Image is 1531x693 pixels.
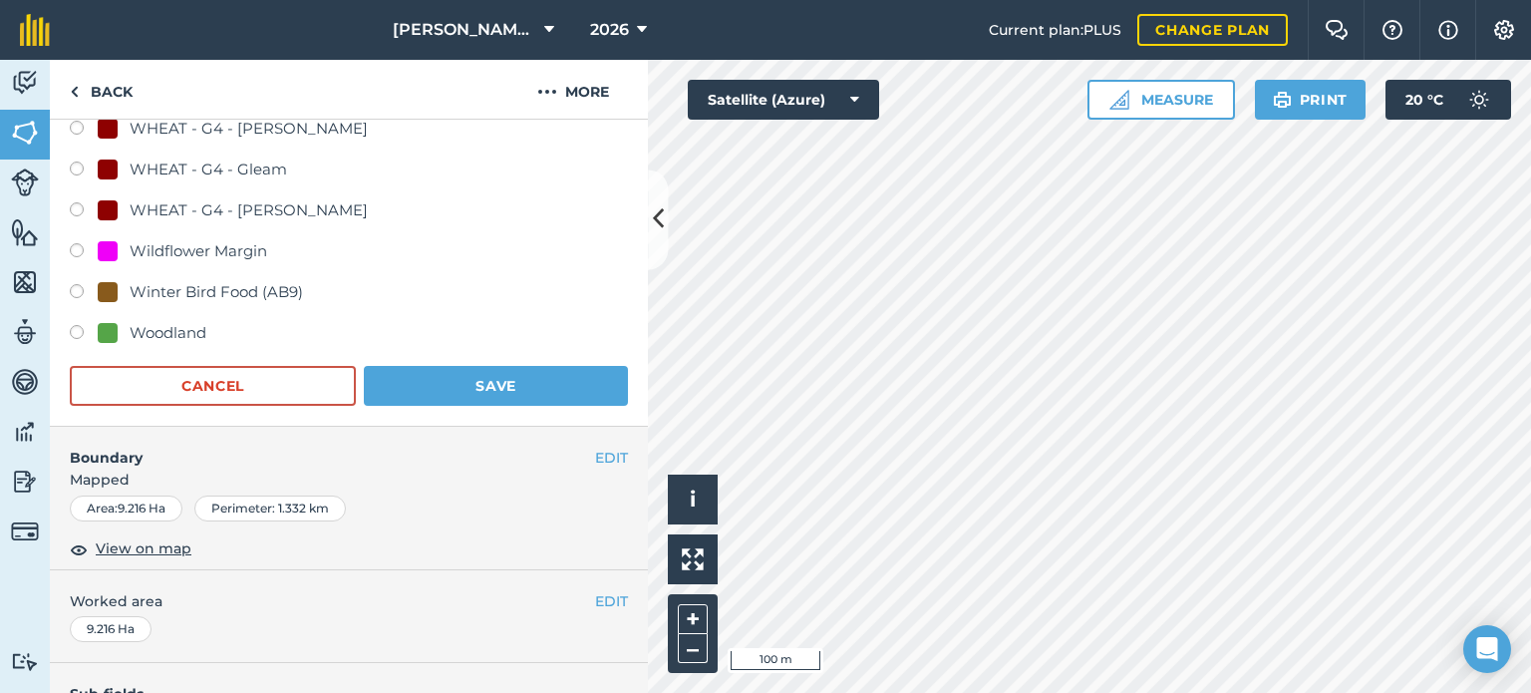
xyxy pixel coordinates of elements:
img: svg+xml;base64,PHN2ZyB4bWxucz0iaHR0cDovL3d3dy53My5vcmcvMjAwMC9zdmciIHdpZHRoPSI1NiIgaGVpZ2h0PSI2MC... [11,217,39,247]
span: Worked area [70,590,628,612]
span: [PERSON_NAME] Hayleys Partnership [393,18,536,42]
img: Four arrows, one pointing top left, one top right, one bottom right and the last bottom left [682,548,704,570]
button: Measure [1087,80,1235,120]
img: svg+xml;base64,PD94bWwgdmVyc2lvbj0iMS4wIiBlbmNvZGluZz0idXRmLTgiPz4KPCEtLSBHZW5lcmF0b3I6IEFkb2JlIE... [11,518,39,545]
img: svg+xml;base64,PHN2ZyB4bWxucz0iaHR0cDovL3d3dy53My5vcmcvMjAwMC9zdmciIHdpZHRoPSI5IiBoZWlnaHQ9IjI0Ii... [70,80,79,104]
button: Print [1255,80,1367,120]
img: svg+xml;base64,PHN2ZyB4bWxucz0iaHR0cDovL3d3dy53My5vcmcvMjAwMC9zdmciIHdpZHRoPSI1NiIgaGVpZ2h0PSI2MC... [11,267,39,297]
div: Woodland [130,321,206,345]
div: Wildflower Margin [130,239,267,263]
button: EDIT [595,590,628,612]
img: svg+xml;base64,PHN2ZyB4bWxucz0iaHR0cDovL3d3dy53My5vcmcvMjAwMC9zdmciIHdpZHRoPSIxNyIgaGVpZ2h0PSIxNy... [1438,18,1458,42]
img: A cog icon [1492,20,1516,40]
div: Perimeter : 1.332 km [194,496,346,521]
button: Cancel [70,366,356,406]
h4: Boundary [50,427,595,469]
button: 20 °C [1385,80,1511,120]
div: WHEAT - G4 - [PERSON_NAME] [130,117,368,141]
span: View on map [96,537,191,559]
button: Save [364,366,628,406]
img: svg+xml;base64,PHN2ZyB4bWxucz0iaHR0cDovL3d3dy53My5vcmcvMjAwMC9zdmciIHdpZHRoPSIxOCIgaGVpZ2h0PSIyNC... [70,537,88,561]
img: svg+xml;base64,PD94bWwgdmVyc2lvbj0iMS4wIiBlbmNvZGluZz0idXRmLTgiPz4KPCEtLSBHZW5lcmF0b3I6IEFkb2JlIE... [1459,80,1499,120]
img: svg+xml;base64,PHN2ZyB4bWxucz0iaHR0cDovL3d3dy53My5vcmcvMjAwMC9zdmciIHdpZHRoPSI1NiIgaGVpZ2h0PSI2MC... [11,118,39,148]
div: Open Intercom Messenger [1463,625,1511,673]
span: 20 ° C [1405,80,1443,120]
span: Current plan : PLUS [989,19,1121,41]
img: svg+xml;base64,PD94bWwgdmVyc2lvbj0iMS4wIiBlbmNvZGluZz0idXRmLTgiPz4KPCEtLSBHZW5lcmF0b3I6IEFkb2JlIE... [11,652,39,671]
div: Winter Bird Food (AB9) [130,280,303,304]
img: svg+xml;base64,PHN2ZyB4bWxucz0iaHR0cDovL3d3dy53My5vcmcvMjAwMC9zdmciIHdpZHRoPSIyMCIgaGVpZ2h0PSIyNC... [537,80,557,104]
div: WHEAT - G4 - [PERSON_NAME] [130,198,368,222]
img: svg+xml;base64,PD94bWwgdmVyc2lvbj0iMS4wIiBlbmNvZGluZz0idXRmLTgiPz4KPCEtLSBHZW5lcmF0b3I6IEFkb2JlIE... [11,367,39,397]
button: More [498,60,648,119]
div: 9.216 Ha [70,616,152,642]
span: i [690,487,696,512]
a: Change plan [1137,14,1288,46]
img: svg+xml;base64,PD94bWwgdmVyc2lvbj0iMS4wIiBlbmNvZGluZz0idXRmLTgiPz4KPCEtLSBHZW5lcmF0b3I6IEFkb2JlIE... [11,169,39,196]
span: 2026 [590,18,629,42]
div: WHEAT - G4 - Gleam [130,158,287,181]
img: fieldmargin Logo [20,14,50,46]
img: svg+xml;base64,PD94bWwgdmVyc2lvbj0iMS4wIiBlbmNvZGluZz0idXRmLTgiPz4KPCEtLSBHZW5lcmF0b3I6IEFkb2JlIE... [11,68,39,98]
img: svg+xml;base64,PD94bWwgdmVyc2lvbj0iMS4wIiBlbmNvZGluZz0idXRmLTgiPz4KPCEtLSBHZW5lcmF0b3I6IEFkb2JlIE... [11,417,39,447]
button: – [678,634,708,663]
img: Two speech bubbles overlapping with the left bubble in the forefront [1325,20,1349,40]
div: Area : 9.216 Ha [70,496,182,521]
button: + [678,604,708,634]
button: EDIT [595,447,628,469]
a: Back [50,60,153,119]
button: Satellite (Azure) [688,80,879,120]
img: Ruler icon [1109,90,1129,110]
img: svg+xml;base64,PD94bWwgdmVyc2lvbj0iMS4wIiBlbmNvZGluZz0idXRmLTgiPz4KPCEtLSBHZW5lcmF0b3I6IEFkb2JlIE... [11,467,39,497]
button: i [668,475,718,524]
button: View on map [70,537,191,561]
span: Mapped [50,469,648,491]
img: svg+xml;base64,PD94bWwgdmVyc2lvbj0iMS4wIiBlbmNvZGluZz0idXRmLTgiPz4KPCEtLSBHZW5lcmF0b3I6IEFkb2JlIE... [11,317,39,347]
img: A question mark icon [1380,20,1404,40]
img: svg+xml;base64,PHN2ZyB4bWxucz0iaHR0cDovL3d3dy53My5vcmcvMjAwMC9zdmciIHdpZHRoPSIxOSIgaGVpZ2h0PSIyNC... [1273,88,1292,112]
